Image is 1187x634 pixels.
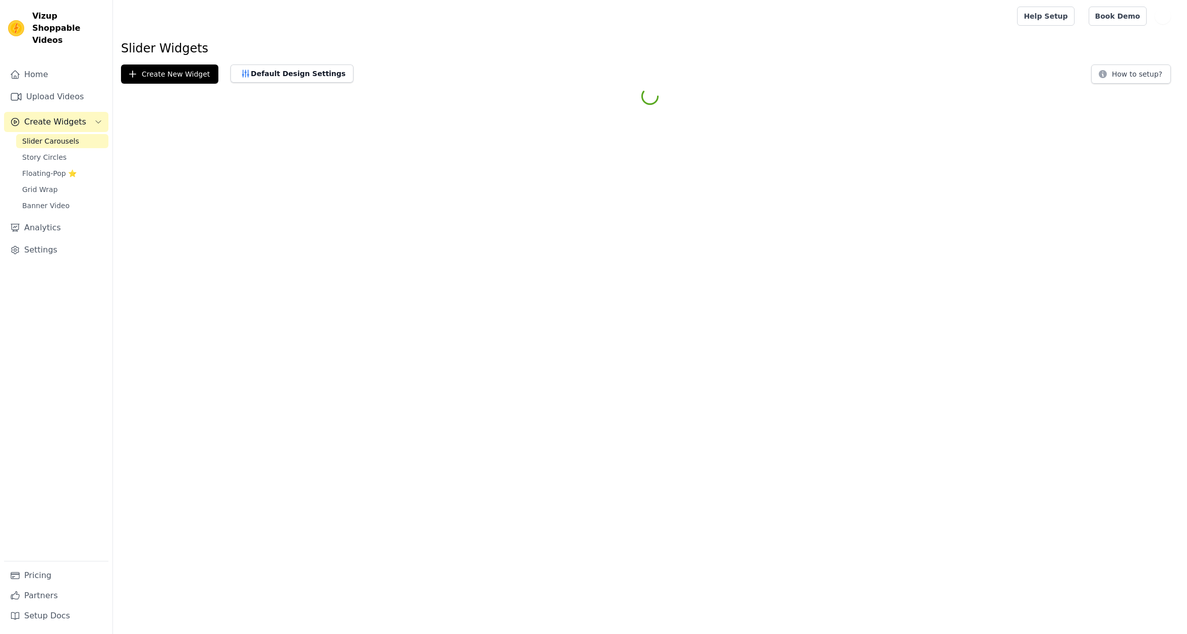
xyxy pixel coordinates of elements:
[4,87,108,107] a: Upload Videos
[16,199,108,213] a: Banner Video
[4,112,108,132] button: Create Widgets
[16,166,108,180] a: Floating-Pop ⭐
[4,565,108,586] a: Pricing
[16,182,108,197] a: Grid Wrap
[22,152,67,162] span: Story Circles
[1017,7,1074,26] a: Help Setup
[4,218,108,238] a: Analytics
[1091,65,1171,84] button: How to setup?
[22,184,57,195] span: Grid Wrap
[24,116,86,128] span: Create Widgets
[4,65,108,85] a: Home
[8,20,24,36] img: Vizup
[4,606,108,626] a: Setup Docs
[1089,7,1147,26] a: Book Demo
[16,134,108,148] a: Slider Carousels
[22,136,79,146] span: Slider Carousels
[230,65,353,83] button: Default Design Settings
[1091,72,1171,81] a: How to setup?
[32,10,104,46] span: Vizup Shoppable Videos
[121,65,218,84] button: Create New Widget
[121,40,1179,56] h1: Slider Widgets
[4,240,108,260] a: Settings
[4,586,108,606] a: Partners
[16,150,108,164] a: Story Circles
[22,201,70,211] span: Banner Video
[22,168,77,178] span: Floating-Pop ⭐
